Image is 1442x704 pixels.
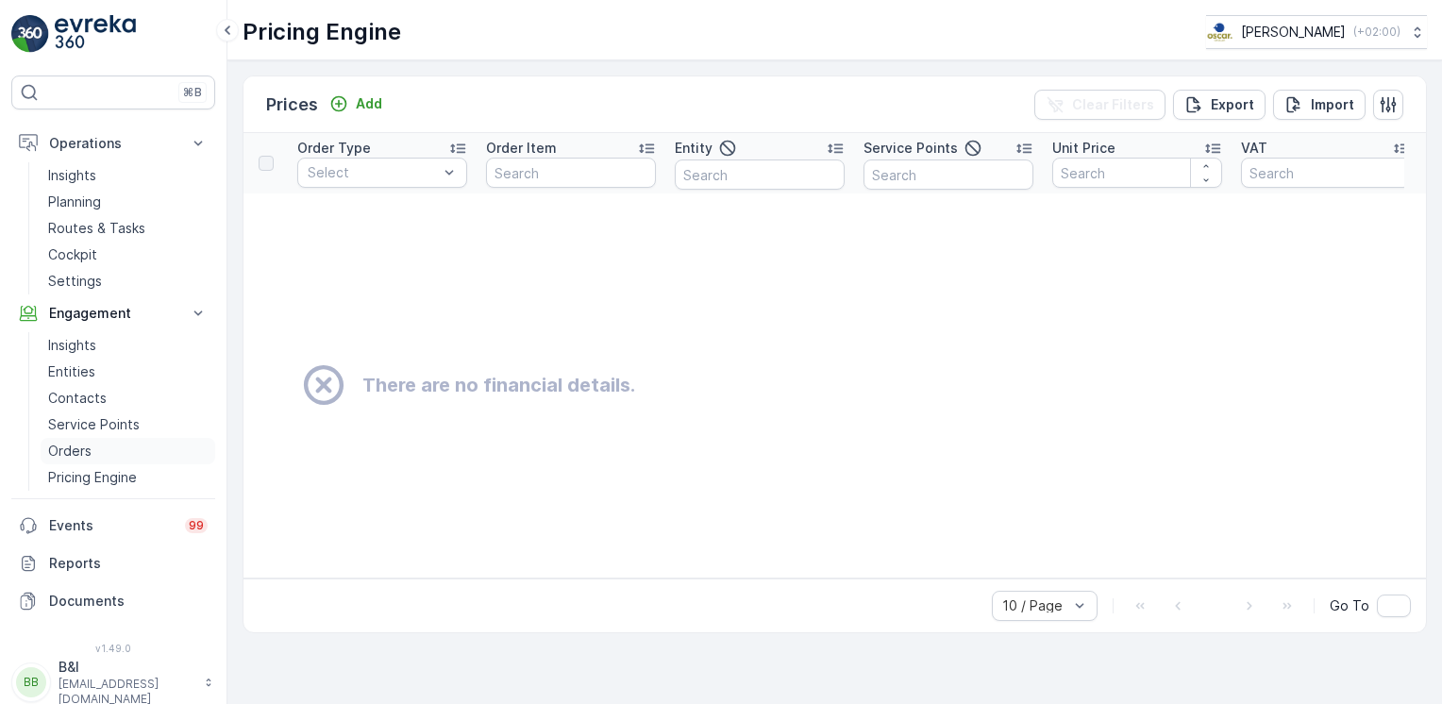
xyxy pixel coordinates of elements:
h2: There are no financial details. [362,371,635,399]
p: Planning [48,193,101,211]
p: Entity [675,139,713,158]
p: Unit Price [1052,139,1115,158]
input: Search [486,158,656,188]
button: Clear Filters [1034,90,1165,120]
p: Service Points [864,139,958,158]
p: ⌘B [183,85,202,100]
p: 99 [189,518,204,533]
a: Events99 [11,507,215,545]
p: Insights [48,336,96,355]
button: Add [322,92,390,115]
a: Contacts [41,385,215,411]
input: Search [1052,158,1222,188]
p: Service Points [48,415,140,434]
button: [PERSON_NAME](+02:00) [1206,15,1427,49]
p: Order Type [297,139,371,158]
p: Reports [49,554,208,573]
button: Engagement [11,294,215,332]
a: Routes & Tasks [41,215,215,242]
p: Events [49,516,174,535]
p: [PERSON_NAME] [1241,23,1346,42]
a: Cockpit [41,242,215,268]
p: VAT [1241,139,1267,158]
div: BB [16,667,46,697]
p: Clear Filters [1072,95,1154,114]
input: Search [864,159,1033,190]
button: Export [1173,90,1266,120]
a: Settings [41,268,215,294]
p: Routes & Tasks [48,219,145,238]
a: Entities [41,359,215,385]
p: Select [308,163,438,182]
span: v 1.49.0 [11,643,215,654]
p: Export [1211,95,1254,114]
p: Order Item [486,139,557,158]
p: Insights [48,166,96,185]
img: logo [11,15,49,53]
p: Pricing Engine [48,468,137,487]
a: Orders [41,438,215,464]
p: Engagement [49,304,177,323]
img: basis-logo_rgb2x.png [1206,22,1233,42]
p: Settings [48,272,102,291]
p: Prices [266,92,318,118]
p: B&I [59,658,194,677]
p: Entities [48,362,95,381]
p: Orders [48,442,92,461]
p: ( +02:00 ) [1353,25,1400,40]
a: Insights [41,332,215,359]
p: Cockpit [48,245,97,264]
p: Operations [49,134,177,153]
a: Pricing Engine [41,464,215,491]
a: Service Points [41,411,215,438]
p: Add [356,94,382,113]
img: logo_light-DOdMpM7g.png [55,15,136,53]
a: Insights [41,162,215,189]
p: Contacts [48,389,107,408]
p: Pricing Engine [243,17,401,47]
button: Import [1273,90,1366,120]
span: Go To [1330,596,1369,615]
p: Import [1311,95,1354,114]
p: Documents [49,592,208,611]
a: Planning [41,189,215,215]
a: Reports [11,545,215,582]
a: Documents [11,582,215,620]
button: Operations [11,125,215,162]
input: Search [675,159,845,190]
input: Search [1241,158,1411,188]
